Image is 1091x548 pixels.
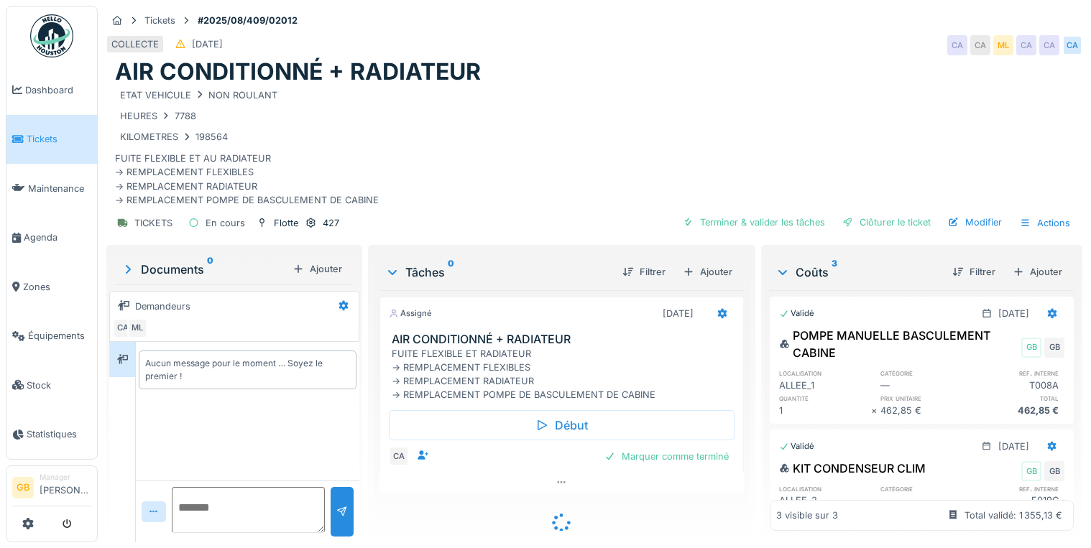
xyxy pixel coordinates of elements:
[1016,35,1036,55] div: CA
[880,404,972,417] div: 462,85 €
[323,216,339,230] div: 427
[871,404,880,417] div: ×
[115,58,481,85] h1: AIR CONDITIONNÉ + RADIATEUR
[779,394,871,403] h6: quantité
[287,259,348,279] div: Ajouter
[970,35,990,55] div: CA
[6,312,97,361] a: Équipements
[111,37,159,51] div: COLLECTE
[120,88,277,102] div: ETAT VEHICULE NON ROULANT
[947,35,967,55] div: CA
[120,130,228,144] div: KILOMETRES 198564
[776,508,838,522] div: 3 visible sur 3
[993,35,1013,55] div: ML
[880,493,972,507] div: —
[6,65,97,115] a: Dashboard
[389,410,734,440] div: Début
[972,493,1064,507] div: F019C
[779,368,871,378] h6: localisation
[27,427,91,441] span: Statistiques
[389,307,432,320] div: Assigné
[145,357,350,383] div: Aucun message pour le moment … Soyez le premier !
[972,404,1064,417] div: 462,85 €
[1039,35,1059,55] div: CA
[1021,338,1041,358] div: GB
[40,472,91,483] div: Manager
[6,164,97,213] a: Maintenance
[448,264,454,281] sup: 0
[134,216,172,230] div: TICKETS
[1021,461,1041,481] div: GB
[27,379,91,392] span: Stock
[779,440,814,452] div: Validé
[942,213,1008,232] div: Modifier
[779,404,871,417] div: 1
[12,477,34,498] li: GB
[1044,338,1064,358] div: GB
[1013,213,1077,233] div: Actions
[392,347,737,402] div: FUITE FLEXIBLE ET RADIATEUR -> REMPLACEMENT FLEXIBLES -> REMPLACEMENT RADIATEUR -> REMPLACEMENT P...
[1062,35,1082,55] div: CA
[880,394,972,403] h6: prix unitaire
[6,361,97,410] a: Stock
[23,280,91,294] span: Zones
[677,213,831,232] div: Terminer & valider les tâches
[144,14,175,27] div: Tickets
[779,484,871,493] h6: localisation
[998,440,1029,453] div: [DATE]
[27,132,91,146] span: Tickets
[6,262,97,312] a: Zones
[115,86,1074,207] div: FUITE FLEXIBLE ET AU RADIATEUR -> REMPLACEMENT FLEXIBLES -> REMPLACEMENT RADIATEUR -> REMPLACEMEN...
[599,447,735,466] div: Marquer comme terminé
[25,83,91,97] span: Dashboard
[972,379,1064,392] div: T008A
[617,262,671,282] div: Filtrer
[127,318,147,338] div: ML
[274,216,298,230] div: Flotte
[880,484,972,493] h6: catégorie
[113,318,133,338] div: CA
[28,182,91,195] span: Maintenance
[972,394,1064,403] h6: total
[779,307,814,320] div: Validé
[779,379,871,392] div: ALLEE_1
[135,299,190,313] div: Demandeurs
[392,333,737,346] h3: AIR CONDITIONNÉ + RADIATEUR
[206,216,245,230] div: En cours
[998,307,1029,320] div: [DATE]
[192,14,303,27] strong: #2025/08/409/02012
[880,368,972,378] h6: catégorie
[837,213,936,232] div: Clôturer le ticket
[207,261,213,278] sup: 0
[1007,262,1068,282] div: Ajouter
[30,14,73,57] img: Badge_color-CXgf-gQk.svg
[12,472,91,506] a: GB Manager[PERSON_NAME]
[832,264,837,281] sup: 3
[120,109,196,123] div: HEURES 7788
[779,493,871,507] div: ALLEE_2
[121,261,287,278] div: Documents
[677,262,738,282] div: Ajouter
[775,264,941,281] div: Coûts
[40,472,91,503] li: [PERSON_NAME]
[24,231,91,244] span: Agenda
[965,508,1062,522] div: Total validé: 1 355,13 €
[6,213,97,263] a: Agenda
[1044,461,1064,481] div: GB
[385,264,610,281] div: Tâches
[6,115,97,164] a: Tickets
[6,410,97,460] a: Statistiques
[947,262,1001,282] div: Filtrer
[972,484,1064,493] h6: ref. interne
[972,368,1064,378] h6: ref. interne
[389,446,409,466] div: CA
[779,327,1018,361] div: POMPE MANUELLE BASCULEMENT CABINE
[28,329,91,343] span: Équipements
[192,37,223,51] div: [DATE]
[779,460,926,477] div: KIT CONDENSEUR CLIM
[663,307,694,320] div: [DATE]
[880,379,972,392] div: —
